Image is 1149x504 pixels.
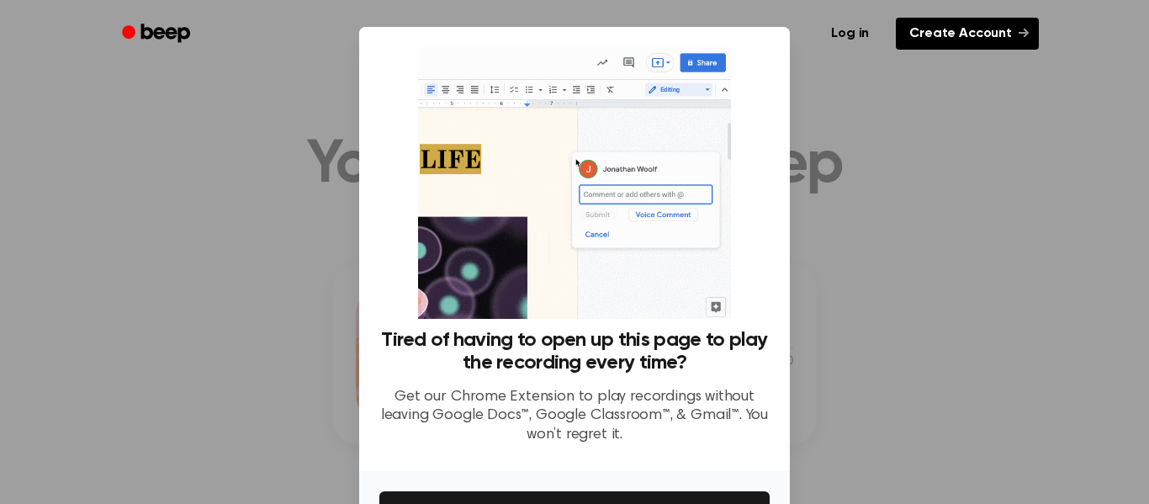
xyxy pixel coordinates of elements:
[110,18,205,50] a: Beep
[379,388,770,445] p: Get our Chrome Extension to play recordings without leaving Google Docs™, Google Classroom™, & Gm...
[379,329,770,374] h3: Tired of having to open up this page to play the recording every time?
[896,18,1039,50] a: Create Account
[418,47,730,319] img: Beep extension in action
[814,14,886,53] a: Log in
